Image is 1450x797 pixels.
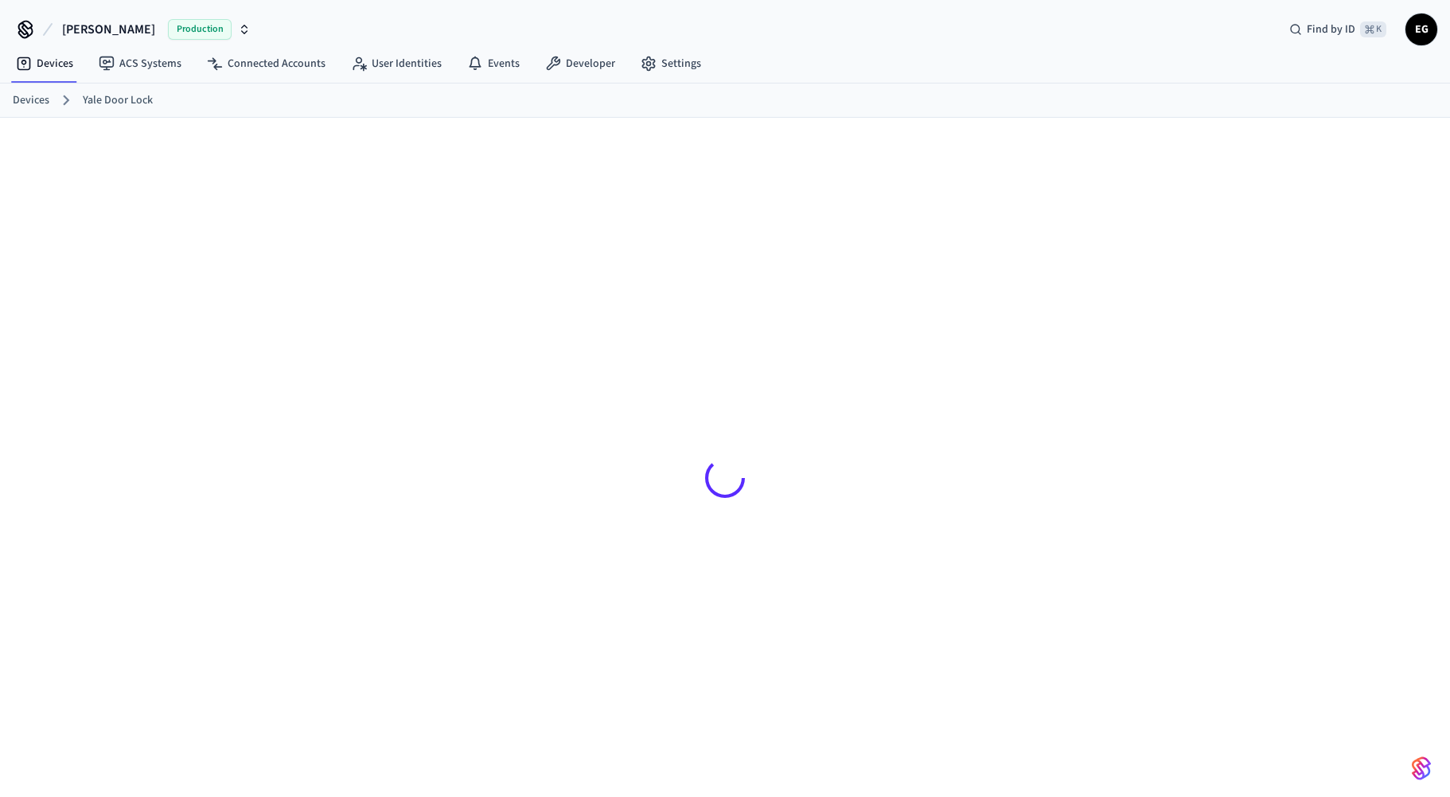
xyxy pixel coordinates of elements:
a: Devices [13,92,49,109]
button: EG [1405,14,1437,45]
a: Developer [532,49,628,78]
a: Events [454,49,532,78]
div: Find by ID⌘ K [1277,15,1399,44]
img: SeamLogoGradient.69752ec5.svg [1412,756,1431,781]
span: EG [1407,15,1436,44]
a: Devices [3,49,86,78]
span: Find by ID [1307,21,1355,37]
a: Settings [628,49,714,78]
span: ⌘ K [1360,21,1386,37]
a: User Identities [338,49,454,78]
a: Connected Accounts [194,49,338,78]
span: [PERSON_NAME] [62,20,155,39]
a: Yale Door Lock [83,92,153,109]
span: Production [168,19,232,40]
a: ACS Systems [86,49,194,78]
